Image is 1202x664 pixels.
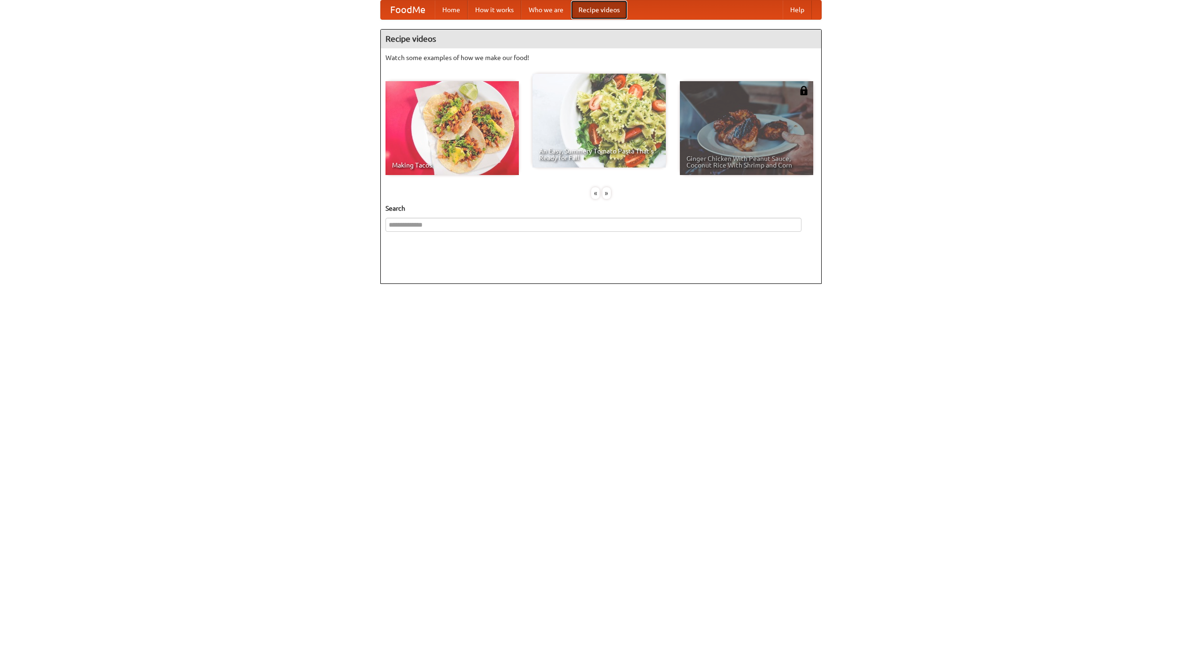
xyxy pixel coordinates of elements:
a: Making Tacos [385,81,519,175]
a: Help [783,0,812,19]
h5: Search [385,204,817,213]
a: Recipe videos [571,0,627,19]
a: Who we are [521,0,571,19]
a: Home [435,0,468,19]
span: An Easy, Summery Tomato Pasta That's Ready for Fall [539,148,659,161]
img: 483408.png [799,86,809,95]
a: FoodMe [381,0,435,19]
p: Watch some examples of how we make our food! [385,53,817,62]
div: » [602,187,611,199]
a: An Easy, Summery Tomato Pasta That's Ready for Fall [532,74,666,168]
div: « [591,187,600,199]
h4: Recipe videos [381,30,821,48]
span: Making Tacos [392,162,512,168]
a: How it works [468,0,521,19]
